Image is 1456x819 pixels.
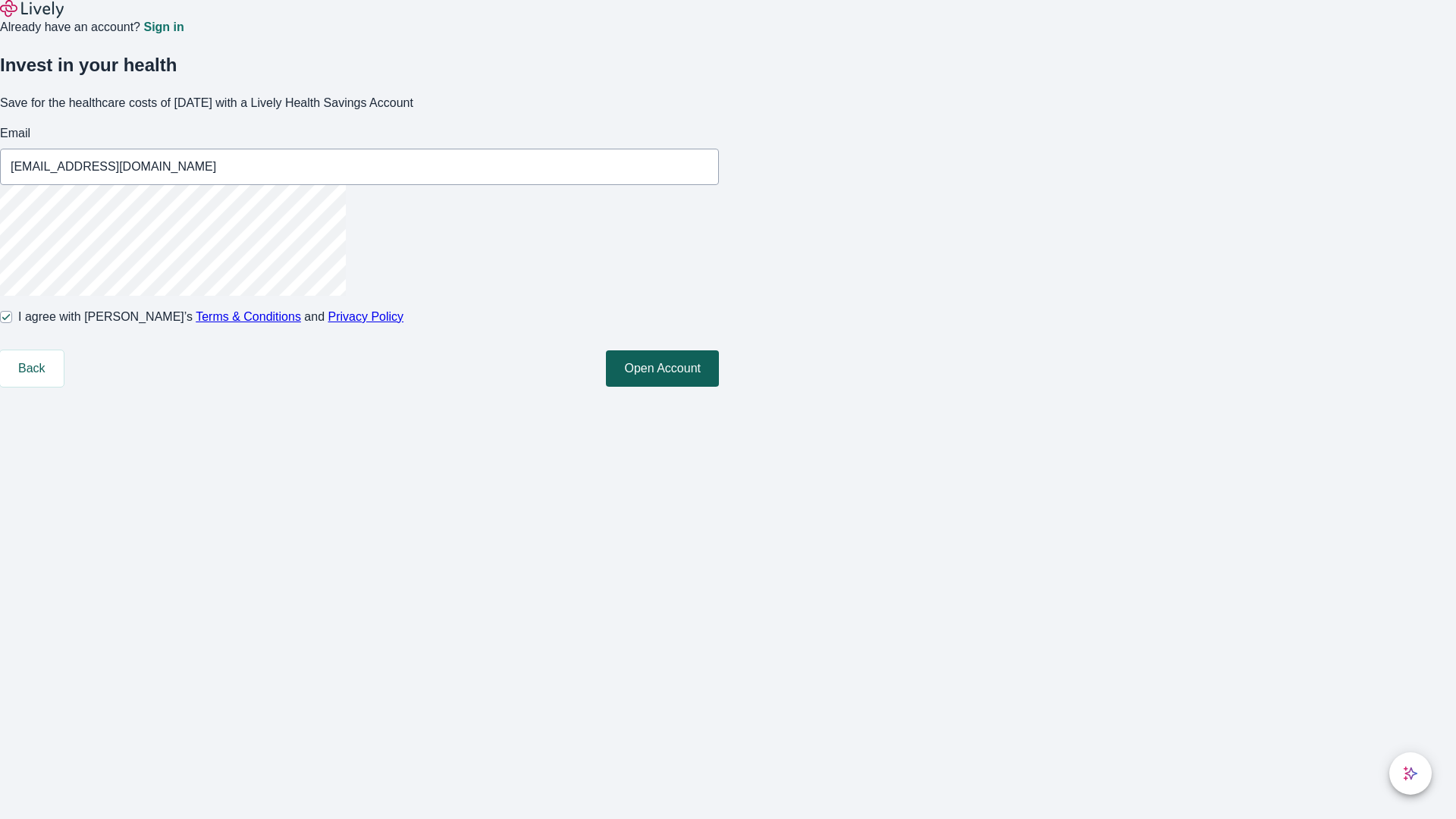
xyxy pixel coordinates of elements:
button: Open Account [606,350,719,387]
svg: Lively AI Assistant [1403,766,1418,781]
button: chat [1389,752,1432,795]
span: I agree with [PERSON_NAME]’s and [18,308,403,326]
a: Terms & Conditions [196,310,301,323]
a: Privacy Policy [328,310,404,323]
a: Sign in [143,21,184,33]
